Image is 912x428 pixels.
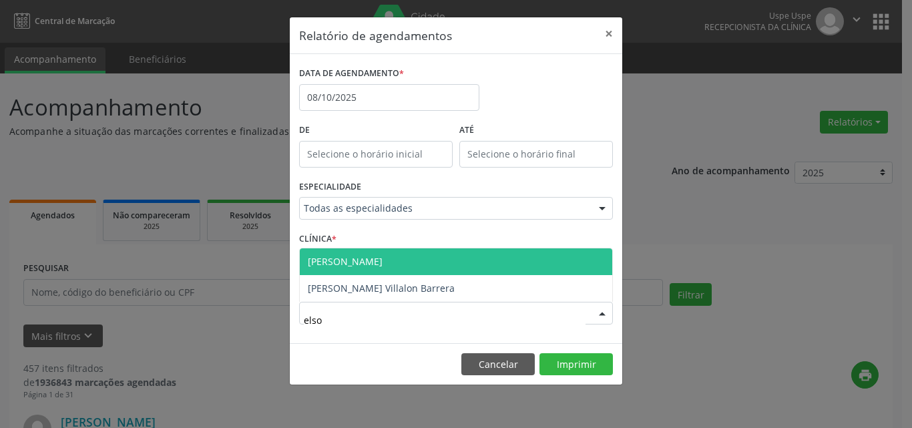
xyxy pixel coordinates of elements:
[539,353,613,376] button: Imprimir
[299,27,452,44] h5: Relatório de agendamentos
[459,120,613,141] label: ATÉ
[308,282,455,294] span: [PERSON_NAME] Villalon Barrera
[304,202,586,215] span: Todas as especialidades
[596,17,622,50] button: Close
[461,353,535,376] button: Cancelar
[299,63,404,84] label: DATA DE AGENDAMENTO
[299,120,453,141] label: De
[299,229,336,250] label: CLÍNICA
[459,141,613,168] input: Selecione o horário final
[299,84,479,111] input: Selecione uma data ou intervalo
[304,306,586,333] input: Selecione um profissional
[308,255,383,268] span: [PERSON_NAME]
[299,177,361,198] label: ESPECIALIDADE
[299,141,453,168] input: Selecione o horário inicial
